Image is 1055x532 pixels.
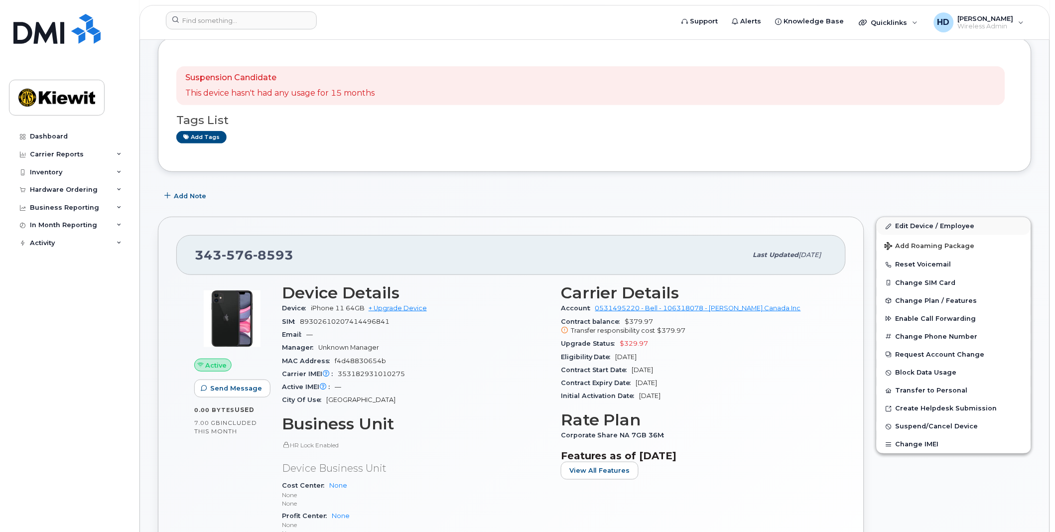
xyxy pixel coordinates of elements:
[877,399,1031,417] a: Create Helpdesk Submission
[877,364,1031,382] button: Block Data Usage
[282,396,326,403] span: City Of Use
[326,396,396,403] span: [GEOGRAPHIC_DATA]
[877,310,1031,328] button: Enable Call Forwarding
[185,88,375,99] p: This device hasn't had any usage for 15 months
[253,248,293,263] span: 8593
[877,417,1031,435] button: Suspend/Cancel Device
[561,284,828,302] h3: Carrier Details
[877,256,1031,273] button: Reset Voicemail
[877,292,1031,310] button: Change Plan / Features
[158,187,215,205] button: Add Note
[282,383,335,391] span: Active IMEI
[282,357,335,365] span: MAC Address
[335,383,341,391] span: —
[282,491,549,499] p: None
[202,289,262,349] img: iPhone_11.jpg
[896,297,977,304] span: Change Plan / Features
[222,248,253,263] span: 576
[725,11,769,31] a: Alerts
[369,304,427,312] a: + Upgrade Device
[561,353,616,361] span: Eligibility Date
[799,251,821,259] span: [DATE]
[675,11,725,31] a: Support
[561,450,828,462] h3: Features as of [DATE]
[595,304,801,312] a: 0531495220 - Bell - 106318078 - [PERSON_NAME] Canada Inc
[561,431,669,439] span: Corporate Share NA 7GB 36M
[282,499,549,508] p: None
[335,357,386,365] span: f4d48830654b
[561,411,828,429] h3: Rate Plan
[235,406,255,413] span: used
[658,327,686,334] span: $379.97
[569,466,630,475] span: View All Features
[958,14,1014,22] span: [PERSON_NAME]
[282,331,306,338] span: Email
[877,328,1031,346] button: Change Phone Number
[561,462,639,480] button: View All Features
[877,435,1031,453] button: Change IMEI
[282,461,549,476] p: Device Business Unit
[338,370,405,378] span: 353182931010275
[852,12,925,32] div: Quicklinks
[927,12,1031,32] div: Herby Dely
[561,304,595,312] span: Account
[194,419,257,435] span: included this month
[877,274,1031,292] button: Change SIM Card
[571,327,656,334] span: Transfer responsibility cost
[561,318,828,336] span: $379.97
[185,72,375,84] p: Suspension Candidate
[958,22,1014,30] span: Wireless Admin
[753,251,799,259] span: Last updated
[311,304,365,312] span: iPhone 11 64GB
[282,284,549,302] h3: Device Details
[877,382,1031,399] button: Transfer to Personal
[632,366,654,374] span: [DATE]
[300,318,390,325] span: 89302610207414496841
[210,384,262,393] span: Send Message
[937,16,950,28] span: HD
[282,415,549,433] h3: Business Unit
[194,419,221,426] span: 7.00 GB
[636,379,658,387] span: [DATE]
[885,242,975,252] span: Add Roaming Package
[896,315,976,322] span: Enable Call Forwarding
[561,379,636,387] span: Contract Expiry Date
[282,482,329,489] span: Cost Center
[282,370,338,378] span: Carrier IMEI
[784,16,844,26] span: Knowledge Base
[318,344,379,351] span: Unknown Manager
[877,217,1031,235] a: Edit Device / Employee
[194,380,270,398] button: Send Message
[282,441,549,449] p: HR Lock Enabled
[306,331,313,338] span: —
[206,361,227,370] span: Active
[871,18,908,26] span: Quicklinks
[332,512,350,520] a: None
[769,11,851,31] a: Knowledge Base
[561,340,620,347] span: Upgrade Status
[282,318,300,325] span: SIM
[194,406,235,413] span: 0.00 Bytes
[166,11,317,29] input: Find something...
[329,482,347,489] a: None
[561,392,640,399] span: Initial Activation Date
[640,392,661,399] span: [DATE]
[282,512,332,520] span: Profit Center
[620,340,649,347] span: $329.97
[741,16,762,26] span: Alerts
[282,344,318,351] span: Manager
[282,521,549,529] p: None
[561,366,632,374] span: Contract Start Date
[176,114,1013,127] h3: Tags List
[282,304,311,312] span: Device
[195,248,293,263] span: 343
[616,353,637,361] span: [DATE]
[877,235,1031,256] button: Add Roaming Package
[877,346,1031,364] button: Request Account Change
[561,318,625,325] span: Contract balance
[1012,489,1048,525] iframe: Messenger Launcher
[174,191,206,201] span: Add Note
[176,131,227,143] a: Add tags
[896,423,978,430] span: Suspend/Cancel Device
[690,16,718,26] span: Support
